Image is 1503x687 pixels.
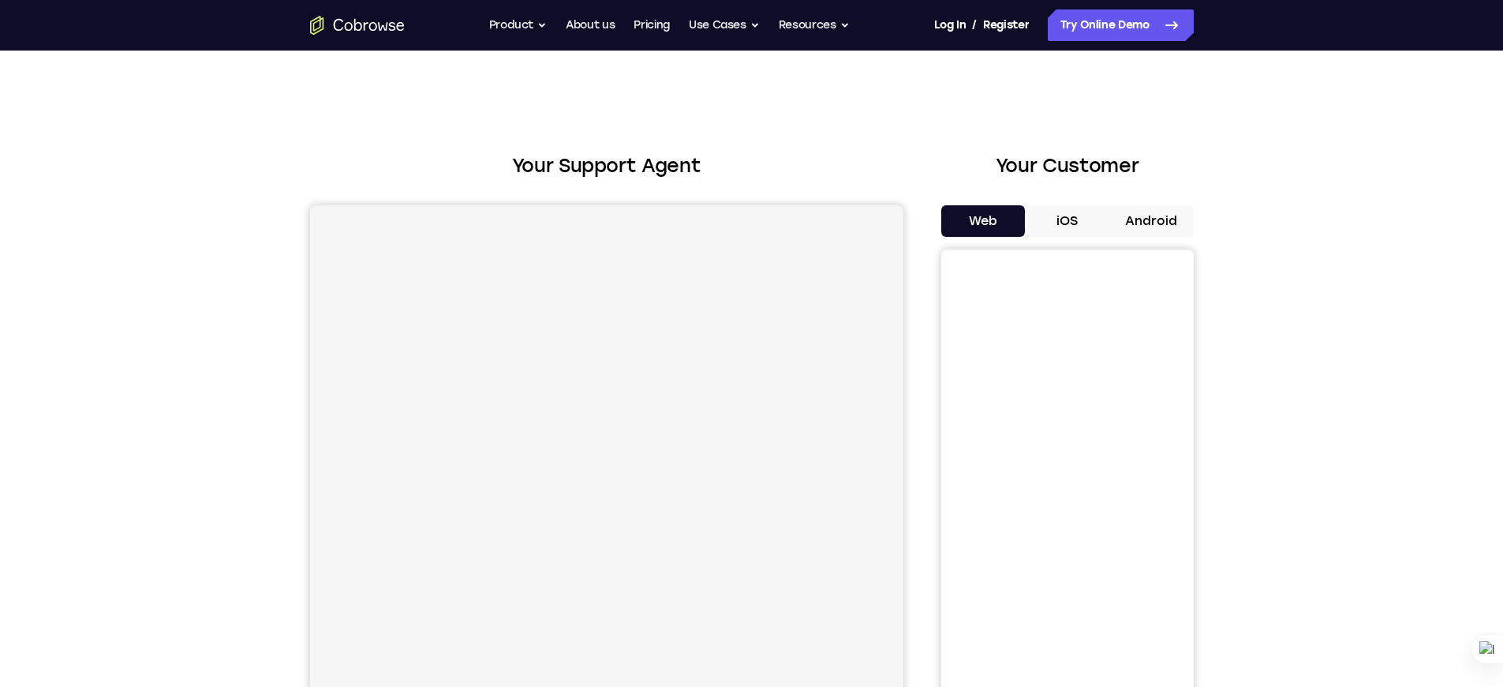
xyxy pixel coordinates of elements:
button: Web [941,205,1026,237]
h2: Your Support Agent [310,152,903,180]
a: About us [566,9,615,41]
a: Log In [934,9,966,41]
button: iOS [1025,205,1109,237]
button: Product [489,9,548,41]
a: Go to the home page [310,16,405,35]
button: Use Cases [689,9,760,41]
a: Try Online Demo [1048,9,1194,41]
h2: Your Customer [941,152,1194,180]
button: Resources [779,9,850,41]
a: Pricing [634,9,670,41]
a: Register [983,9,1029,41]
button: Android [1109,205,1194,237]
span: / [972,16,977,35]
